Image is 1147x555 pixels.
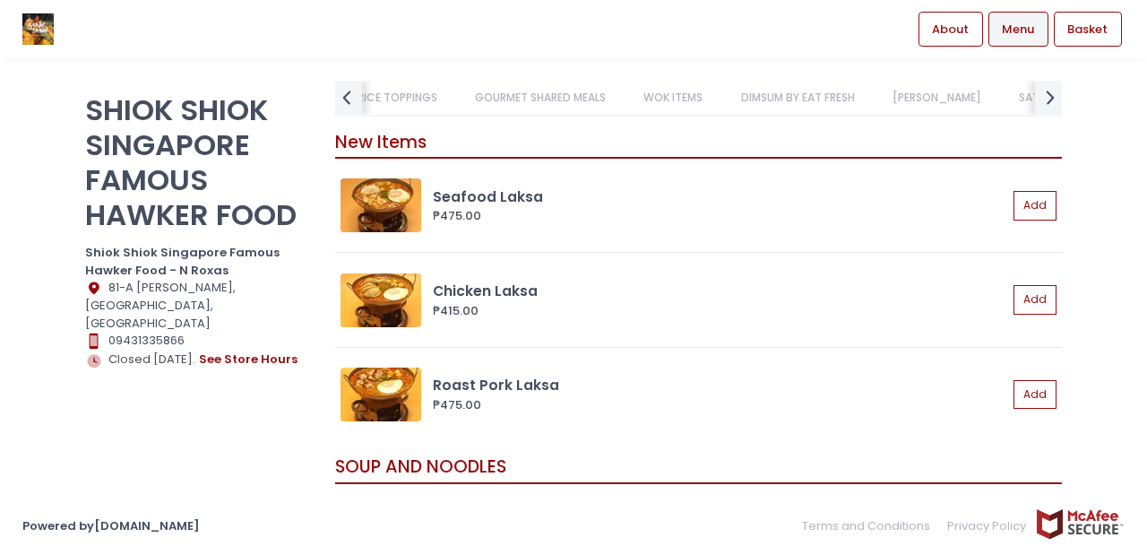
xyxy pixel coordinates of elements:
div: ₱475.00 [433,396,1007,414]
div: Closed [DATE]. [85,350,313,369]
a: RICE TOPPINGS [340,81,454,115]
img: logo [22,13,54,45]
a: Menu [988,12,1048,46]
div: Chicken Laksa [433,281,1007,301]
span: About [932,21,969,39]
a: Powered by[DOMAIN_NAME] [22,517,200,534]
a: GOURMET SHARED MEALS [458,81,624,115]
img: Seafood Laksa [341,178,421,232]
span: Menu [1002,21,1034,39]
b: Shiok Shiok Singapore Famous Hawker Food - N Roxas [85,244,280,279]
div: 09431335866 [85,332,313,350]
a: Privacy Policy [939,508,1036,543]
a: About [918,12,983,46]
button: Add [1013,380,1056,410]
a: Terms and Conditions [802,508,939,543]
p: SHIOK SHIOK SINGAPORE FAMOUS HAWKER FOOD [85,92,313,232]
img: mcafee-secure [1035,508,1125,540]
div: ₱475.00 [433,207,1007,225]
img: Chicken Laksa [341,273,421,327]
button: see store hours [198,350,298,369]
div: 81-A [PERSON_NAME], [GEOGRAPHIC_DATA], [GEOGRAPHIC_DATA] [85,279,313,332]
div: Seafood Laksa [433,186,1007,207]
a: SATAY BBQ [1002,81,1097,115]
span: SOUP AND NOODLES [335,455,506,479]
a: [PERSON_NAME] [875,81,998,115]
span: New Items [335,130,427,154]
button: Add [1013,191,1056,221]
span: Basket [1067,21,1108,39]
img: Roast Pork Laksa [341,368,421,421]
a: DIMSUM BY EAT FRESH [723,81,872,115]
button: Add [1013,285,1056,315]
div: Roast Pork Laksa [433,375,1007,395]
a: WOK ITEMS [626,81,720,115]
div: ₱415.00 [433,302,1007,320]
